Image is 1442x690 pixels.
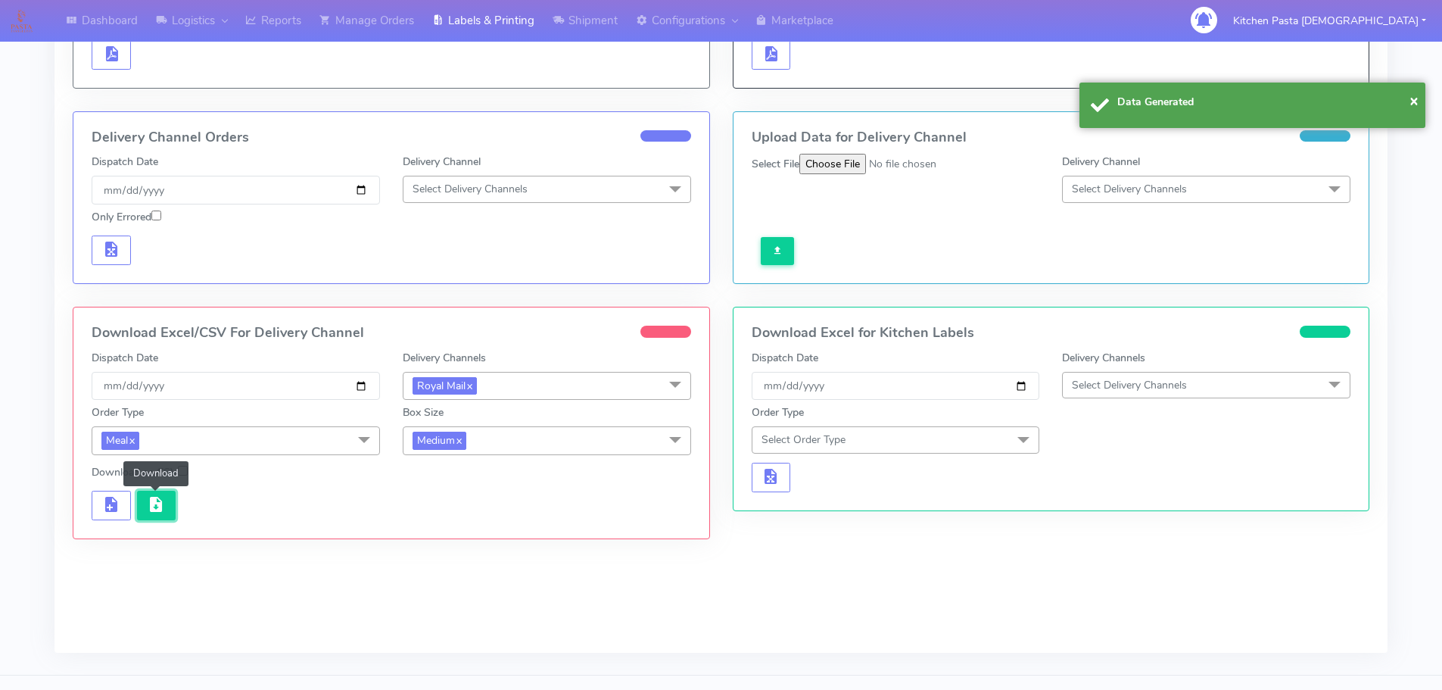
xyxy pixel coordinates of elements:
span: Medium [413,432,466,449]
a: x [455,432,462,448]
label: Download as CSV [92,464,188,480]
h4: Download Excel/CSV For Delivery Channel [92,326,691,341]
input: Download as CSV [178,466,188,476]
label: Dispatch Date [752,350,818,366]
label: Dispatch Date [92,154,158,170]
label: Delivery Channels [403,350,486,366]
span: Select Delivery Channels [413,182,528,196]
span: Royal Mail [413,377,477,395]
label: Order Type [752,404,804,420]
button: Close [1409,89,1419,112]
label: Dispatch Date [92,350,158,366]
a: x [466,377,472,393]
label: Order Type [92,404,144,420]
input: Only Errored [151,211,161,220]
h4: Delivery Channel Orders [92,130,691,145]
label: Delivery Channel [403,154,481,170]
button: Kitchen Pasta [DEMOGRAPHIC_DATA] [1222,5,1437,36]
label: Select File [752,156,799,172]
a: x [128,432,135,448]
span: Select Delivery Channels [1072,182,1187,196]
h4: Upload Data for Delivery Channel [752,130,1351,145]
h4: Download Excel for Kitchen Labels [752,326,1351,341]
label: Delivery Channels [1062,350,1145,366]
label: Only Errored [92,209,161,225]
span: Meal [101,432,139,449]
span: Select Delivery Channels [1072,378,1187,392]
label: Box Size [403,404,444,420]
div: Data Generated [1117,94,1414,110]
span: × [1409,90,1419,111]
label: Delivery Channel [1062,154,1140,170]
span: Select Order Type [761,432,846,447]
